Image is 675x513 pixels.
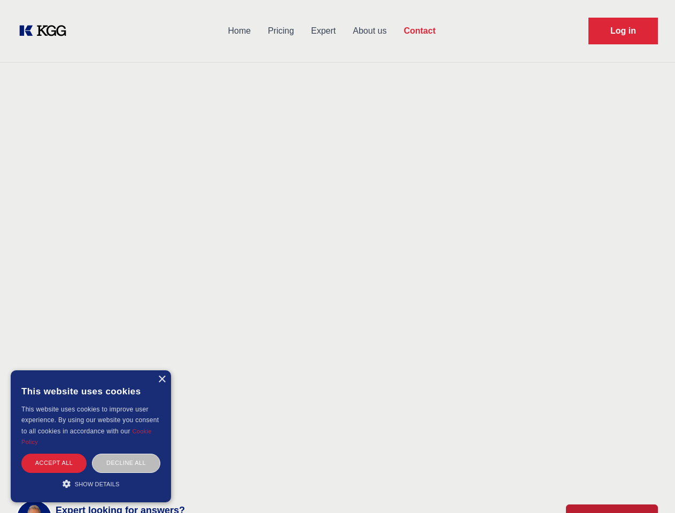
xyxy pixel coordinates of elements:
[302,17,344,45] a: Expert
[75,481,120,487] span: Show details
[92,454,160,472] div: Decline all
[21,428,152,445] a: Cookie Policy
[21,478,160,489] div: Show details
[588,18,658,44] a: Request Demo
[21,378,160,404] div: This website uses cookies
[17,22,75,40] a: KOL Knowledge Platform: Talk to Key External Experts (KEE)
[21,454,87,472] div: Accept all
[21,406,159,435] span: This website uses cookies to improve user experience. By using our website you consent to all coo...
[158,376,166,384] div: Close
[219,17,259,45] a: Home
[395,17,444,45] a: Contact
[622,462,675,513] iframe: Chat Widget
[259,17,302,45] a: Pricing
[344,17,395,45] a: About us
